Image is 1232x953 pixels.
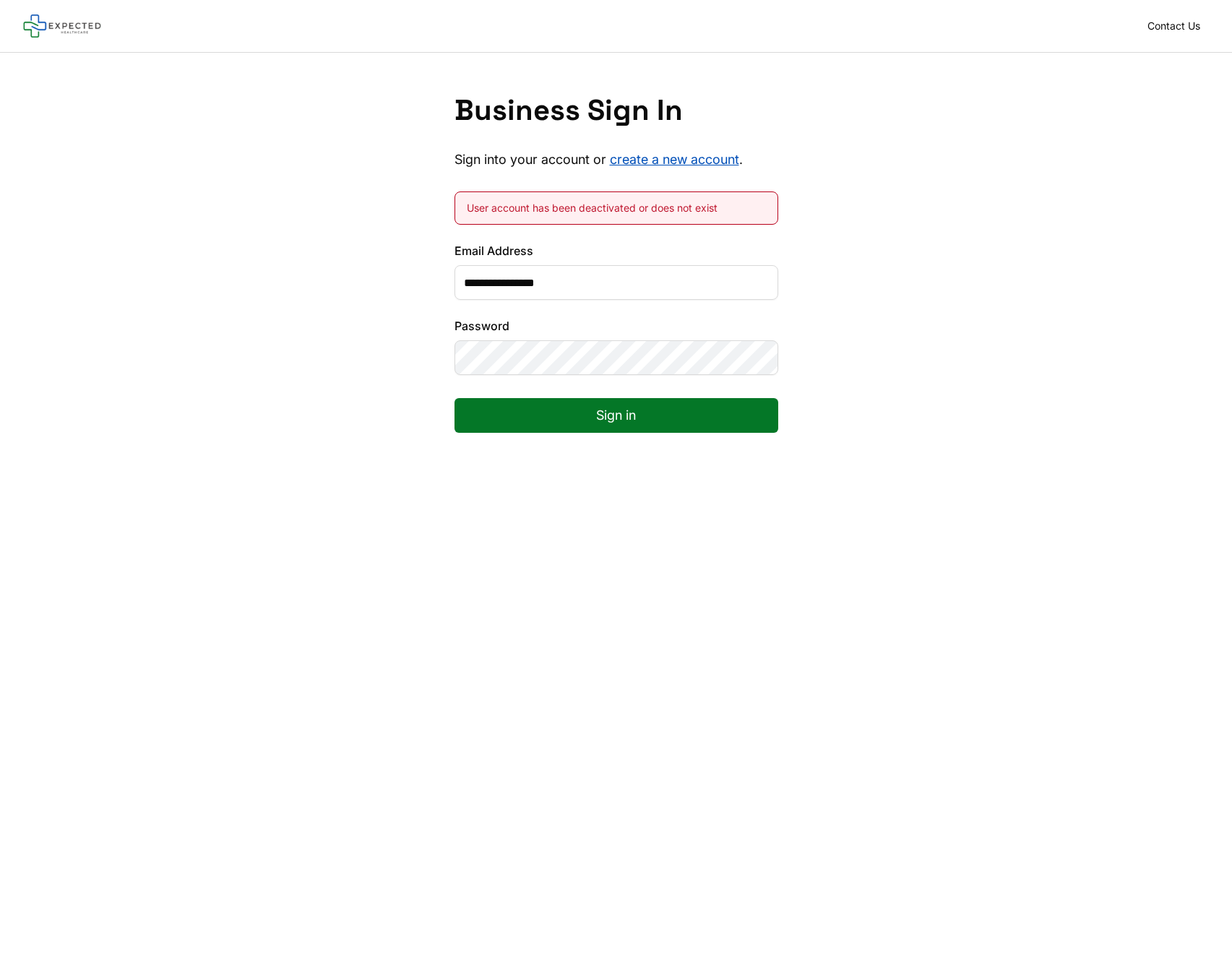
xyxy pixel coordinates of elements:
p: Sign into your account or . [455,151,778,168]
div: User account has been deactivated or does not exist [467,201,766,215]
label: Email Address [455,242,778,259]
label: Password [455,317,778,335]
button: Sign in [455,398,778,433]
a: create a new account [610,152,739,167]
h1: Business Sign In [455,93,778,128]
a: Contact Us [1139,16,1209,36]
